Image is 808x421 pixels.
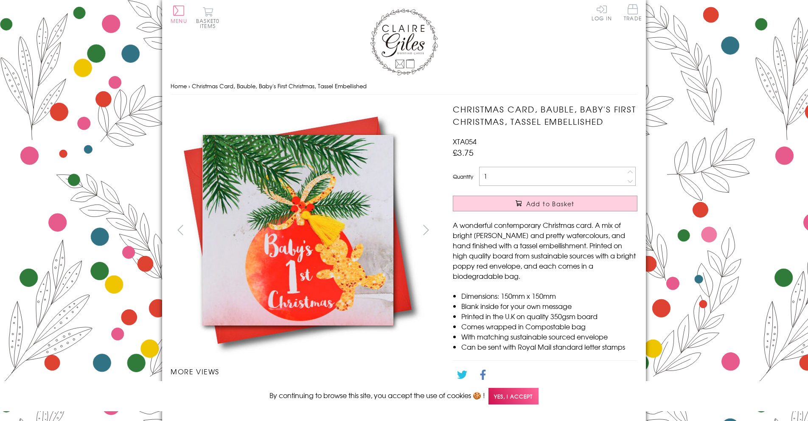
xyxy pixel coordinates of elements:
button: Add to Basket [453,196,637,211]
h1: Christmas Card, Bauble, Baby's First Christmas, Tassel Embellished [453,103,637,128]
li: Dimensions: 150mm x 150mm [461,291,637,301]
img: Christmas Card, Bauble, Baby's First Christmas, Tassel Embellished [171,103,425,357]
span: Yes, I accept [488,388,539,404]
span: £3.75 [453,146,474,158]
button: Menu [171,6,187,23]
p: A wonderful contemporary Christmas card. A mix of bright [PERSON_NAME] and pretty watercolours, a... [453,220,637,281]
span: Add to Basket [526,199,575,208]
img: Claire Giles Greetings Cards [370,8,438,76]
li: Can be sent with Royal Mail standard letter stamps [461,342,637,352]
label: Quantity [453,173,473,180]
button: next [417,220,436,239]
button: Basket0 items [196,7,219,28]
button: prev [171,220,190,239]
h3: More views [171,366,436,376]
span: 0 items [200,17,219,30]
span: Christmas Card, Bauble, Baby's First Christmas, Tassel Embellished [192,82,367,90]
a: Trade [624,4,642,22]
span: Menu [171,17,187,25]
li: With matching sustainable sourced envelope [461,331,637,342]
a: Home [171,82,187,90]
span: › [188,82,190,90]
li: Blank inside for your own message [461,301,637,311]
img: Christmas Card, Bauble, Baby's First Christmas, Tassel Embellished [436,103,690,358]
a: Log In [592,4,612,21]
nav: breadcrumbs [171,78,637,95]
li: Printed in the U.K on quality 350gsm board [461,311,637,321]
span: XTA054 [453,136,477,146]
li: Comes wrapped in Compostable bag [461,321,637,331]
span: Trade [624,4,642,21]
